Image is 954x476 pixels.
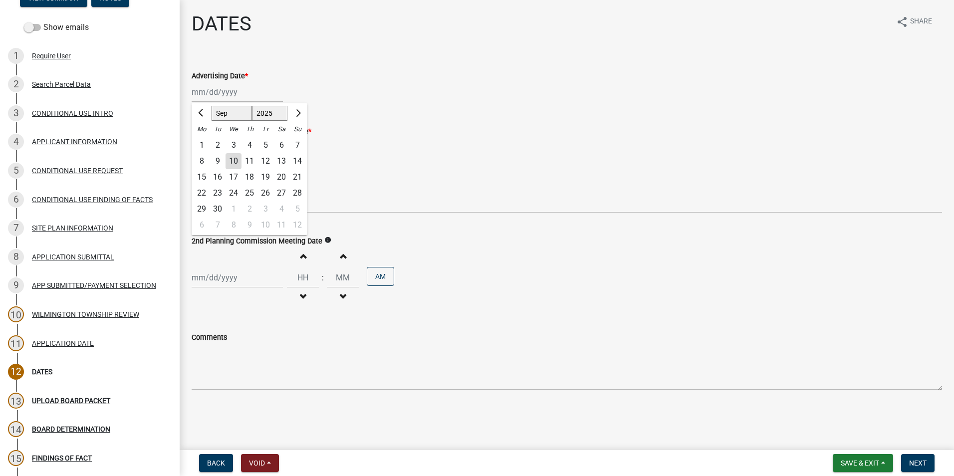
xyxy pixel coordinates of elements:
[196,105,208,121] button: Previous month
[273,137,289,153] div: Saturday, September 6, 2025
[324,237,331,243] i: info
[192,267,283,288] input: mm/dd/yyyy
[199,454,233,472] button: Back
[8,134,24,150] div: 4
[273,137,289,153] div: 6
[226,201,241,217] div: Wednesday, October 1, 2025
[32,253,114,260] div: APPLICATION SUBMITTAL
[192,12,251,36] h1: DATES
[241,454,279,472] button: Void
[241,217,257,233] div: 9
[289,153,305,169] div: Sunday, September 14, 2025
[241,201,257,217] div: 2
[32,455,92,462] div: FINDINGS OF FACT
[8,277,24,293] div: 9
[226,185,241,201] div: 24
[210,121,226,137] div: Tu
[257,185,273,201] div: 26
[194,217,210,233] div: Monday, October 6, 2025
[291,105,303,121] button: Next month
[909,459,927,467] span: Next
[910,16,932,28] span: Share
[841,459,879,467] span: Save & Exit
[8,163,24,179] div: 5
[289,137,305,153] div: 7
[210,153,226,169] div: 9
[241,137,257,153] div: Thursday, September 4, 2025
[192,334,227,341] label: Comments
[367,267,394,286] button: AM
[289,217,305,233] div: Sunday, October 12, 2025
[289,185,305,201] div: 28
[8,364,24,380] div: 12
[273,153,289,169] div: Saturday, September 13, 2025
[194,185,210,201] div: 22
[289,201,305,217] div: Sunday, October 5, 2025
[194,201,210,217] div: Monday, September 29, 2025
[226,153,241,169] div: Wednesday, September 10, 2025
[32,81,91,88] div: Search Parcel Data
[273,169,289,185] div: 20
[257,137,273,153] div: Friday, September 5, 2025
[257,217,273,233] div: Friday, October 10, 2025
[8,249,24,265] div: 8
[289,185,305,201] div: Sunday, September 28, 2025
[257,153,273,169] div: Friday, September 12, 2025
[210,137,226,153] div: 2
[289,121,305,137] div: Su
[273,201,289,217] div: Saturday, October 4, 2025
[287,267,319,288] input: Hours
[273,217,289,233] div: Saturday, October 11, 2025
[249,459,265,467] span: Void
[901,454,935,472] button: Next
[257,153,273,169] div: 12
[257,201,273,217] div: 3
[32,426,110,433] div: BOARD DETERMINATION
[24,21,89,33] label: Show emails
[194,137,210,153] div: 1
[273,153,289,169] div: 13
[226,121,241,137] div: We
[241,153,257,169] div: Thursday, September 11, 2025
[888,12,940,31] button: shareShare
[226,153,241,169] div: 10
[289,137,305,153] div: Sunday, September 7, 2025
[241,169,257,185] div: 18
[273,185,289,201] div: Saturday, September 27, 2025
[8,48,24,64] div: 1
[226,185,241,201] div: Wednesday, September 24, 2025
[241,121,257,137] div: Th
[289,217,305,233] div: 12
[273,201,289,217] div: 4
[8,220,24,236] div: 7
[257,217,273,233] div: 10
[192,238,322,245] label: 2nd Planning Commission Meeting Date
[226,201,241,217] div: 1
[226,169,241,185] div: Wednesday, September 17, 2025
[32,282,156,289] div: APP SUBMITTED/PAYMENT SELECTION
[32,225,113,232] div: SITE PLAN INFORMATION
[210,217,226,233] div: Tuesday, October 7, 2025
[241,201,257,217] div: Thursday, October 2, 2025
[289,153,305,169] div: 14
[210,217,226,233] div: 7
[207,459,225,467] span: Back
[241,169,257,185] div: Thursday, September 18, 2025
[289,169,305,185] div: Sunday, September 21, 2025
[192,73,248,80] label: Advertising Date
[273,217,289,233] div: 11
[210,185,226,201] div: 23
[32,110,113,117] div: CONDITIONAL USE INTRO
[241,185,257,201] div: 25
[289,169,305,185] div: 21
[194,217,210,233] div: 6
[257,169,273,185] div: Friday, September 19, 2025
[210,169,226,185] div: 16
[32,397,110,404] div: UPLOAD BOARD PACKET
[32,340,94,347] div: APPLICATION DATE
[32,368,52,375] div: DATES
[210,169,226,185] div: Tuesday, September 16, 2025
[8,105,24,121] div: 3
[194,185,210,201] div: Monday, September 22, 2025
[210,201,226,217] div: Tuesday, September 30, 2025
